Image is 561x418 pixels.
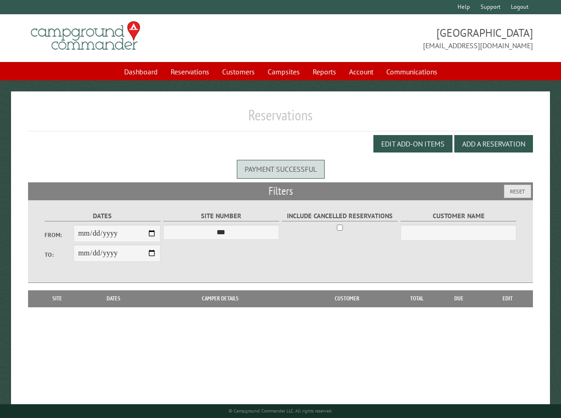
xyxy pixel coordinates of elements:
[45,211,160,221] label: Dates
[399,290,435,307] th: Total
[33,290,81,307] th: Site
[307,63,342,80] a: Reports
[381,63,443,80] a: Communications
[81,290,146,307] th: Dates
[280,25,533,51] span: [GEOGRAPHIC_DATA] [EMAIL_ADDRESS][DOMAIN_NAME]
[482,290,533,307] th: Edit
[504,185,531,198] button: Reset
[45,231,74,239] label: From:
[262,63,305,80] a: Campsites
[217,63,260,80] a: Customers
[146,290,295,307] th: Camper Details
[454,135,533,153] button: Add a Reservation
[229,408,332,414] small: © Campground Commander LLC. All rights reserved.
[119,63,163,80] a: Dashboard
[45,250,74,259] label: To:
[28,18,143,54] img: Campground Commander
[163,211,279,221] label: Site Number
[295,290,399,307] th: Customer
[28,182,533,200] h2: Filters
[373,135,452,153] button: Edit Add-on Items
[282,211,398,221] label: Include Cancelled Reservations
[28,106,533,131] h1: Reservations
[237,160,325,178] div: Payment successful
[343,63,379,80] a: Account
[401,211,516,221] label: Customer Name
[165,63,215,80] a: Reservations
[435,290,483,307] th: Due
